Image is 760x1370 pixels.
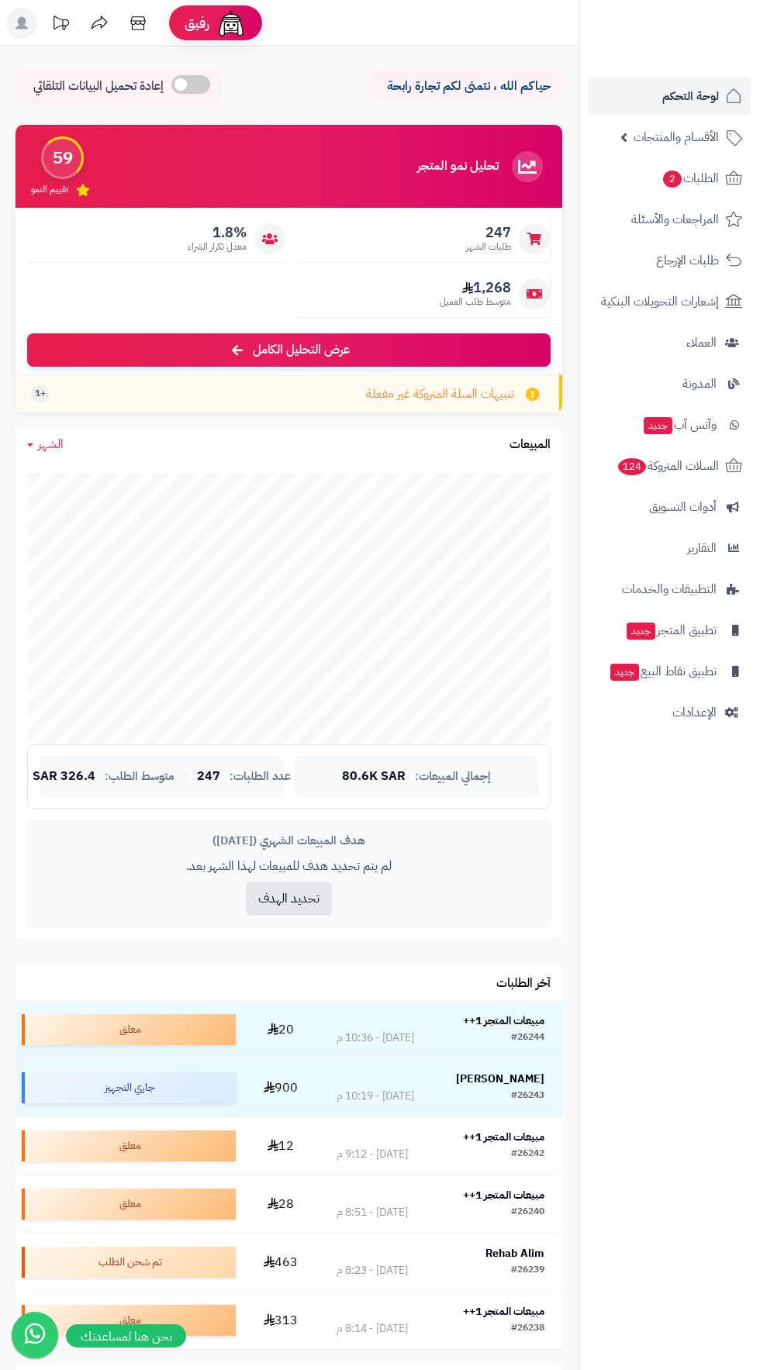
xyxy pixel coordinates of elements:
td: 12 [242,1117,320,1175]
span: متوسط طلب العميل [440,295,511,309]
p: لم يتم تحديد هدف للمبيعات لهذا الشهر بعد. [40,858,538,875]
span: أدوات التسويق [649,496,717,518]
div: [DATE] - 8:23 م [337,1263,408,1279]
a: المراجعات والأسئلة [588,201,751,238]
span: 80.6K SAR [342,770,406,784]
span: عرض التحليل الكامل [253,341,350,359]
button: تحديد الهدف [246,882,332,916]
span: المراجعات والأسئلة [631,209,719,230]
a: الطلبات2 [588,160,751,197]
td: 463 [242,1234,320,1291]
a: وآتس آبجديد [588,406,751,443]
div: [DATE] - 10:36 م [337,1030,414,1046]
div: [DATE] - 9:12 م [337,1147,408,1162]
span: معدل تكرار الشراء [188,240,247,254]
strong: مبيعات المتجر 1++ [463,1013,544,1029]
span: إجمالي المبيعات: [415,770,491,783]
a: السلات المتروكة124 [588,447,751,485]
a: العملاء [588,324,751,361]
td: 313 [242,1292,320,1349]
span: رفيق [185,14,209,33]
span: 124 [617,457,647,476]
span: 1,268 [440,279,511,296]
span: طلبات الإرجاع [656,250,719,271]
a: عرض التحليل الكامل [27,333,551,367]
p: حياكم الله ، نتمنى لكم تجارة رابحة [380,78,551,95]
a: الإعدادات [588,694,751,731]
a: أدوات التسويق [588,488,751,526]
div: معلق [22,1130,236,1161]
span: إشعارات التحويلات البنكية [601,291,719,312]
h3: المبيعات [510,438,551,452]
span: 247 [466,224,511,241]
span: 1.8% [188,224,247,241]
span: الأقسام والمنتجات [634,126,719,148]
span: جديد [627,623,655,640]
span: إعادة تحميل البيانات التلقائي [33,78,164,95]
div: [DATE] - 8:51 م [337,1205,408,1220]
div: [DATE] - 8:14 م [337,1321,408,1337]
div: معلق [22,1189,236,1220]
div: معلق [22,1014,236,1045]
a: تطبيق نقاط البيعجديد [588,653,751,690]
div: جاري التجهيز [22,1072,236,1103]
strong: مبيعات المتجر 1++ [463,1129,544,1145]
div: #26242 [511,1147,544,1162]
td: 20 [242,1001,320,1058]
h3: آخر الطلبات [496,977,551,991]
span: التطبيقات والخدمات [622,578,717,600]
div: #26244 [511,1030,544,1046]
img: logo-2.png [655,16,745,49]
strong: Rehab Alim [485,1245,544,1261]
span: | [184,771,188,782]
div: #26240 [511,1205,544,1220]
div: هدف المبيعات الشهري ([DATE]) [40,833,538,849]
span: تطبيق نقاط البيع [609,661,717,682]
span: الشهر [38,435,64,454]
a: طلبات الإرجاع [588,242,751,279]
span: التقارير [687,537,717,559]
span: عدد الطلبات: [230,770,291,783]
a: تطبيق المتجرجديد [588,612,751,649]
span: الإعدادات [672,702,717,723]
a: لوحة التحكم [588,78,751,115]
span: +1 [35,387,46,400]
div: معلق [22,1305,236,1336]
span: الطلبات [662,167,719,189]
a: الشهر [27,436,64,454]
span: وآتس آب [642,414,717,436]
span: جديد [610,664,639,681]
span: العملاء [686,332,717,354]
span: تقييم النمو [31,183,68,196]
div: #26239 [511,1263,544,1279]
div: #26243 [511,1089,544,1104]
a: تحديثات المنصة [41,8,80,43]
strong: مبيعات المتجر 1++ [463,1303,544,1320]
span: تطبيق المتجر [625,619,717,641]
span: لوحة التحكم [662,85,719,107]
strong: مبيعات المتجر 1++ [463,1187,544,1203]
td: 900 [242,1059,320,1116]
span: 2 [662,170,682,188]
a: إشعارات التحويلات البنكية [588,283,751,320]
span: طلبات الشهر [466,240,511,254]
a: المدونة [588,365,751,402]
td: 28 [242,1175,320,1233]
strong: [PERSON_NAME] [456,1071,544,1087]
a: التطبيقات والخدمات [588,571,751,608]
span: تنبيهات السلة المتروكة غير مفعلة [366,385,514,403]
img: ai-face.png [216,8,247,39]
h3: تحليل نمو المتجر [417,160,499,174]
span: جديد [644,417,672,434]
div: #26238 [511,1321,544,1337]
span: المدونة [682,373,717,395]
span: السلات المتروكة [617,455,719,477]
div: تم شحن الطلب [22,1247,236,1278]
div: [DATE] - 10:19 م [337,1089,414,1104]
span: 247 [197,770,220,784]
span: متوسط الطلب: [105,770,174,783]
span: 326.4 SAR [33,770,95,784]
a: التقارير [588,530,751,567]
